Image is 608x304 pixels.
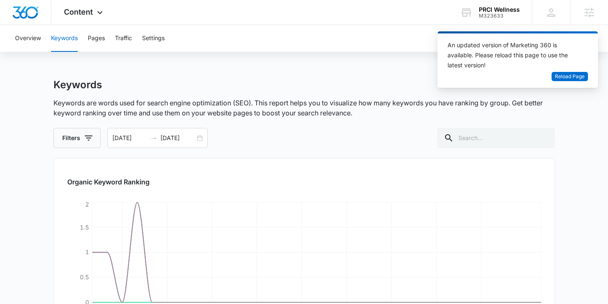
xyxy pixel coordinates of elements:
tspan: 0.5 [80,273,89,281]
tspan: 2 [85,201,89,208]
button: Pages [88,25,105,52]
p: Keywords are words used for search engine optimization (SEO). This report helps you to visualize ... [53,98,555,118]
span: to [150,135,157,141]
h2: Organic Keyword Ranking [67,177,541,187]
h1: Keywords [53,79,102,91]
tspan: 1.5 [80,224,89,231]
input: Start date [112,133,147,143]
input: Search... [437,128,555,148]
span: Content [64,8,93,16]
span: Reload Page [555,73,585,81]
div: account id [479,13,520,19]
button: Reload Page [552,72,588,82]
button: Overview [15,25,41,52]
button: Traffic [115,25,132,52]
span: swap-right [150,135,157,141]
div: account name [479,6,520,13]
input: End date [160,133,195,143]
button: Filters [53,128,101,148]
div: An updated version of Marketing 360 is available. Please reload this page to use the latest version! [448,40,578,70]
button: Keywords [51,25,78,52]
button: Settings [142,25,165,52]
tspan: 1 [85,248,89,255]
